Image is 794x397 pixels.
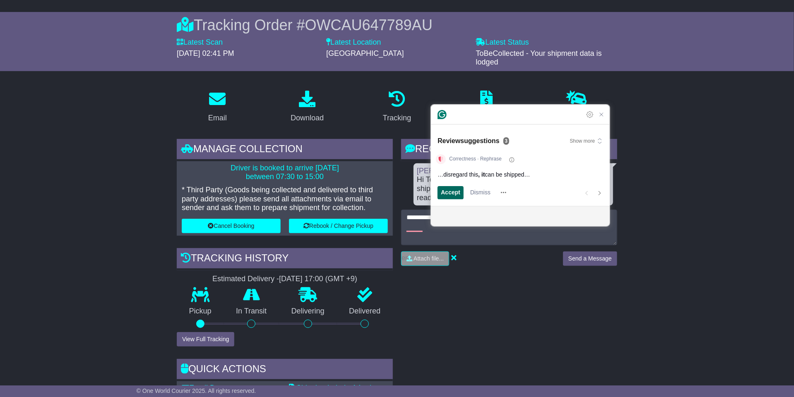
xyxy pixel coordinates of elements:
div: Tracking history [177,248,393,270]
label: Latest Status [476,38,529,47]
div: Hi Team, Good morning. Could you please place this shipment on hold for now? I’ll keep you posted... [417,175,610,202]
div: Email [208,112,227,124]
button: View Full Tracking [177,332,234,347]
p: Delivered [337,307,393,316]
a: Email Documents [182,384,248,392]
div: Estimated Delivery - [177,275,393,284]
div: Download [291,112,324,124]
a: Email [203,88,232,127]
div: Manage collection [177,139,393,161]
label: Latest Location [326,38,381,47]
label: Latest Scan [177,38,223,47]
span: [DATE] 02:41 PM [177,49,234,57]
p: * Third Party (Goods being collected and delivered to third party addresses) please send all atta... [182,186,388,213]
span: ToBeCollected - Your shipment data is lodged [476,49,602,67]
p: Driver is booked to arrive [DATE] between 07:30 to 15:00 [182,164,388,182]
div: Tracking Order # [177,16,617,34]
button: Cancel Booking [182,219,281,233]
div: Tracking [383,112,411,124]
button: Send a Message [563,251,617,266]
div: RECENT CHAT [401,139,617,161]
button: Rebook / Change Pickup [289,219,388,233]
a: Pricing [470,88,503,127]
div: Quick Actions [177,359,393,381]
a: Download [285,88,329,127]
a: Tracking [378,88,416,127]
span: [GEOGRAPHIC_DATA] [326,49,404,57]
span: © One World Courier 2025. All rights reserved. [137,387,256,394]
textarea: To enrich screen reader interactions, please activate Accessibility in Grammarly extension settings [401,210,617,245]
p: Pickup [177,307,224,316]
a: Shipping Label - A4 printer [289,384,384,392]
a: Insurance [555,88,598,127]
span: OWCAU647789AU [305,17,433,33]
a: [PERSON_NAME] [417,167,478,175]
div: [DATE] 17:00 (GMT +9) [279,275,357,284]
p: Delivering [279,307,337,316]
p: In Transit [224,307,279,316]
